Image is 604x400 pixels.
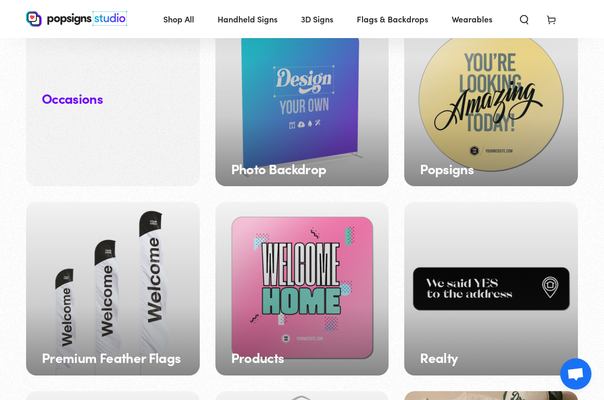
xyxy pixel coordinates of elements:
span: Handheld Signs [218,11,277,27]
h3: Photo Backdrop [231,161,327,176]
summary: Search our site [511,7,538,30]
h3: Products [231,350,284,365]
a: Open chat [560,358,591,390]
span: Flags & Backdrops [357,11,428,27]
a: Wearables [444,5,500,33]
img: Popsigns Studio [26,11,127,27]
a: Shop All [155,5,202,33]
h3: Realty [420,350,457,365]
a: Popsigns Popsigns [404,13,578,187]
a: Handheld Signs [210,5,285,33]
h3: Popsigns [420,161,474,176]
h3: Premium Feather Flags [42,350,180,365]
a: Premium Feather Flags Premium Feather Flags [26,202,200,375]
a: 3D Signs [293,5,341,33]
span: 3D Signs [301,11,333,27]
a: Photo Backdrop Photo Backdrop [215,13,389,187]
span: Shop All [163,11,194,27]
span: Wearables [452,11,492,27]
a: Products [215,202,389,375]
a: Realty [404,202,578,375]
h3: Occasions [42,89,103,108]
a: Flags & Backdrops [349,5,436,33]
